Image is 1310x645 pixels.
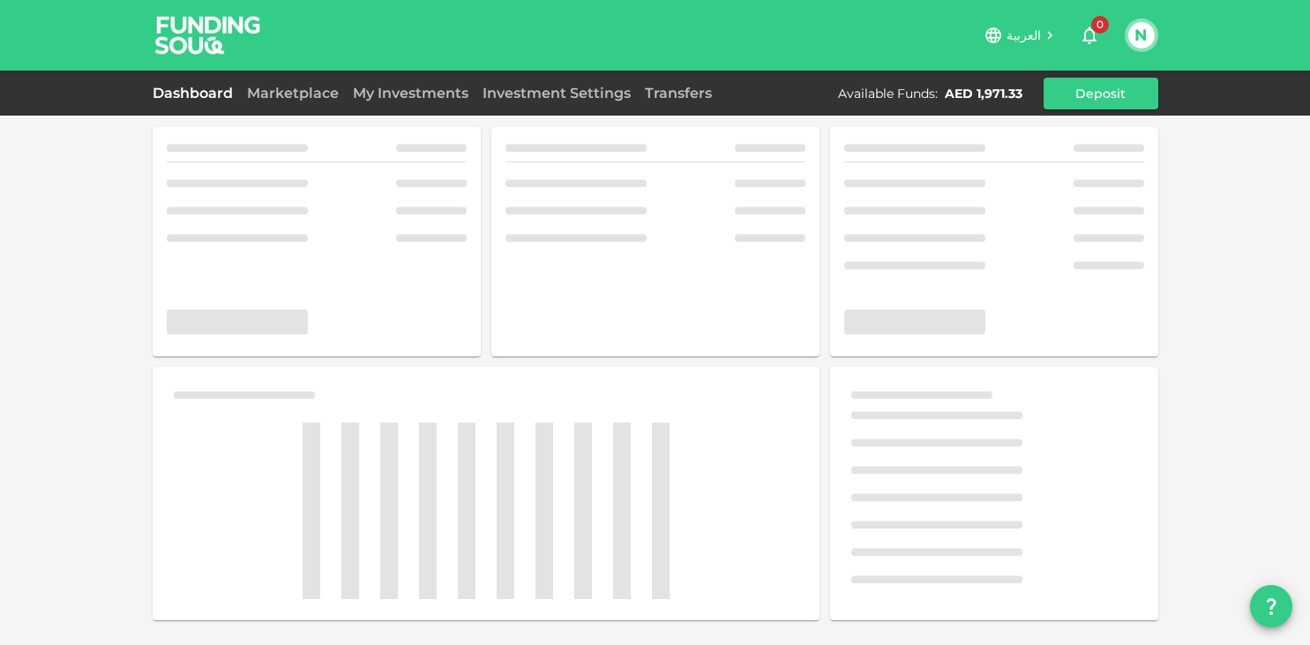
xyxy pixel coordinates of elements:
a: Dashboard [153,85,240,101]
span: 0 [1091,16,1109,34]
button: N [1128,22,1155,49]
a: Transfers [638,85,719,101]
button: question [1250,585,1292,627]
button: Deposit [1044,78,1158,109]
button: 0 [1072,18,1107,53]
div: AED 1,971.33 [945,85,1022,102]
a: Investment Settings [475,85,638,101]
a: Marketplace [240,85,346,101]
span: العربية [1007,27,1042,43]
div: Available Funds : [838,85,938,102]
a: My Investments [346,85,475,101]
